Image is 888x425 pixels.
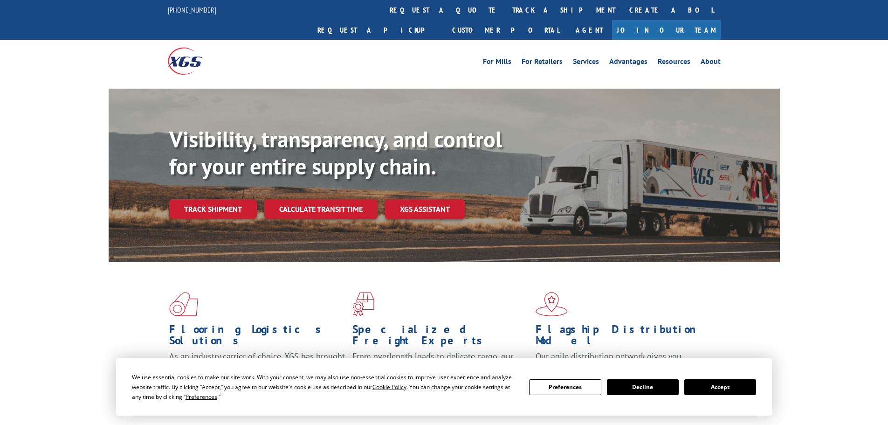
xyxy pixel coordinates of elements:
[684,379,756,395] button: Accept
[352,351,529,392] p: From overlength loads to delicate cargo, our experienced staff knows the best way to move your fr...
[612,20,721,40] a: Join Our Team
[352,292,374,316] img: xgs-icon-focused-on-flooring-red
[264,199,378,219] a: Calculate transit time
[607,379,679,395] button: Decline
[169,351,345,384] span: As an industry carrier of choice, XGS has brought innovation and dedication to flooring logistics...
[609,58,647,68] a: Advantages
[536,324,712,351] h1: Flagship Distribution Model
[566,20,612,40] a: Agent
[445,20,566,40] a: Customer Portal
[186,393,217,401] span: Preferences
[310,20,445,40] a: Request a pickup
[522,58,563,68] a: For Retailers
[483,58,511,68] a: For Mills
[536,351,707,373] span: Our agile distribution network gives you nationwide inventory management on demand.
[169,125,502,181] b: Visibility, transparency, and control for your entire supply chain.
[658,58,690,68] a: Resources
[573,58,599,68] a: Services
[169,324,345,351] h1: Flooring Logistics Solutions
[168,5,216,14] a: [PHONE_NUMBER]
[132,372,518,402] div: We use essential cookies to make our site work. With your consent, we may also use non-essential ...
[116,358,772,416] div: Cookie Consent Prompt
[385,199,465,219] a: XGS ASSISTANT
[536,292,568,316] img: xgs-icon-flagship-distribution-model-red
[169,292,198,316] img: xgs-icon-total-supply-chain-intelligence-red
[352,324,529,351] h1: Specialized Freight Experts
[701,58,721,68] a: About
[529,379,601,395] button: Preferences
[372,383,406,391] span: Cookie Policy
[169,199,257,219] a: Track shipment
